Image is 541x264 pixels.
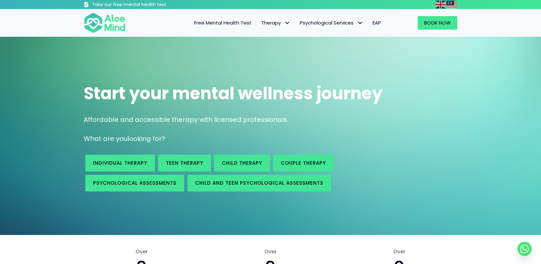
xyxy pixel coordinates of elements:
[134,16,386,30] nav: Menu
[214,155,270,171] a: Child Therapy
[517,242,532,256] a: Whatsapp
[282,18,292,28] span: Therapy: submenu
[295,16,368,30] a: Psychological ServicesPsychological Services: submenu
[368,16,386,30] a: EAP
[84,2,201,9] a: Take our free mental health test
[189,16,256,30] a: Free Mental Health Test
[84,12,126,34] img: Aloe mind Logo
[281,160,326,166] span: Couple therapy
[93,160,147,166] span: Individual therapy
[435,1,446,8] a: English
[446,1,457,8] a: Malay
[85,175,184,191] a: Psychological assessments
[92,2,201,8] h3: Take our free mental health test
[84,248,200,255] span: Over
[373,19,381,26] span: EAP
[341,248,457,255] span: Over
[222,160,262,166] span: Child Therapy
[195,180,323,186] span: Child and Teen Psychological assessments
[84,82,383,105] span: Start your mental wellness journey
[158,155,211,171] a: Teen Therapy
[194,19,252,26] span: Free Mental Health Test
[187,175,331,191] a: Child and Teen Psychological assessments
[424,19,451,26] span: Book Now
[85,155,155,171] a: Individual therapy
[355,18,365,28] span: Psychological Services: submenu
[213,248,328,255] span: Over
[300,19,363,26] span: Psychological Services
[418,16,457,30] a: Book Now
[93,180,176,186] span: Psychological assessments
[435,1,446,8] img: en
[256,16,295,30] a: TherapyTherapy: submenu
[166,160,203,166] span: Teen Therapy
[84,115,457,124] p: Affordable and accessible therapy with licensed professionals.
[446,1,457,8] img: ms
[128,134,165,143] span: looking for?
[273,155,334,171] a: Couple therapy
[84,134,128,143] span: What are you
[261,19,290,26] span: Therapy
